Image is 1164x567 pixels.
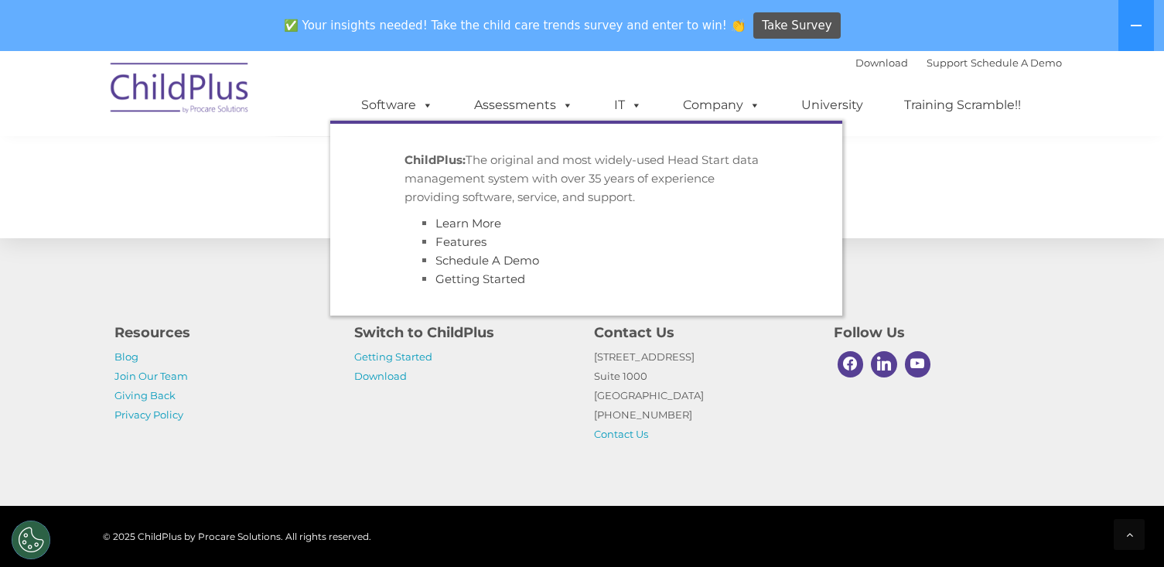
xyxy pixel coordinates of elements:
span: Phone number [215,166,281,177]
span: Last name [215,102,262,114]
a: Blog [114,350,138,363]
p: [STREET_ADDRESS] Suite 1000 [GEOGRAPHIC_DATA] [PHONE_NUMBER] [594,347,811,444]
a: Schedule A Demo [971,56,1062,69]
a: Linkedin [867,347,901,381]
button: Cookies Settings [12,521,50,559]
a: Support [927,56,968,69]
span: © 2025 ChildPlus by Procare Solutions. All rights reserved. [103,531,371,542]
a: Download [855,56,908,69]
a: Facebook [834,347,868,381]
span: Take Survey [762,12,831,39]
h4: Contact Us [594,322,811,343]
a: Getting Started [354,350,432,363]
a: Features [435,234,486,249]
p: The original and most widely-used Head Start data management system with over 35 years of experie... [404,151,768,207]
h4: Follow Us [834,322,1050,343]
a: University [786,90,879,121]
a: Privacy Policy [114,408,183,421]
font: | [855,56,1062,69]
span: ✅ Your insights needed! Take the child care trends survey and enter to win! 👏 [278,10,751,40]
a: IT [599,90,657,121]
a: Software [346,90,449,121]
strong: ChildPlus: [404,152,466,167]
a: Getting Started [435,272,525,286]
h4: Switch to ChildPlus [354,322,571,343]
a: Youtube [901,347,935,381]
h4: Resources [114,322,331,343]
a: Assessments [459,90,589,121]
img: ChildPlus by Procare Solutions [103,52,258,129]
a: Contact Us [594,428,648,440]
a: Giving Back [114,389,176,401]
a: Learn More [435,216,501,231]
a: Company [667,90,776,121]
a: Download [354,370,407,382]
a: Join Our Team [114,370,188,382]
a: Schedule A Demo [435,253,539,268]
a: Training Scramble!! [889,90,1036,121]
a: Take Survey [753,12,841,39]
